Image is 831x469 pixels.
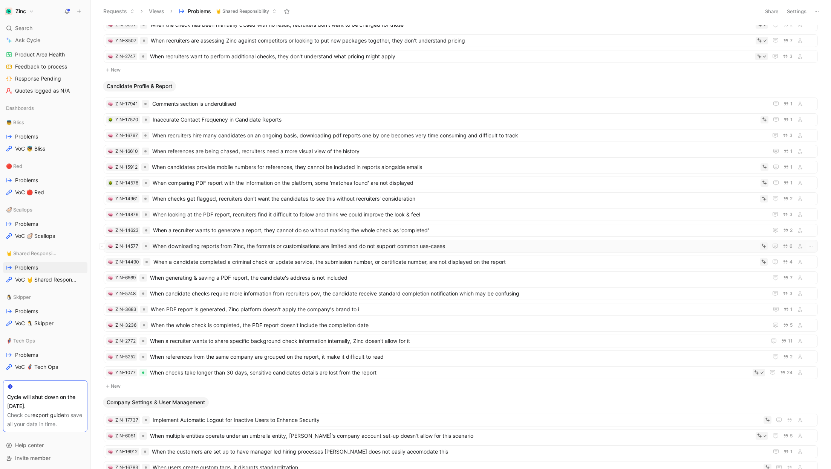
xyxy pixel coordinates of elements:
[115,163,138,171] div: ZIN-15912
[152,99,765,108] span: Comments section is underutilised
[108,54,113,59] img: 🧠
[145,6,168,17] button: Views
[3,160,87,172] div: 🔴 Red
[3,452,87,464] div: Invite member
[150,431,753,440] span: When multiple entities operate under an umbrella entity, [PERSON_NAME]'s company account set-up d...
[3,160,87,198] div: 🔴 RedProblemsVoC 🔴 Red
[779,368,794,377] button: 24
[104,97,818,110] a: 🧠ZIN-17941Comments section is underutilised1
[6,337,35,344] span: 🦸 Tech Ops
[781,289,794,298] button: 3
[104,240,818,253] a: 🧠ZIN-14577When downloading reports from Zinc, the formats or customisations are limited and do no...
[790,244,793,248] span: 6
[104,145,818,158] a: 🧠ZIN-16610When references are being chased, recruiters need a more visual view of the history1
[115,53,136,60] div: ZIN-2747
[104,319,818,332] a: 🧠ZIN-3236When the whole check is completed, the PDF report doesn't include the completion date5
[782,321,794,329] button: 5
[152,163,758,172] span: When candidates provide mobile numbers for references, they cannot be included in reports alongsi...
[15,276,78,283] span: VoC 🤘 Shared Responsibility
[115,432,136,440] div: ZIN-6051
[188,8,211,15] span: Problems
[108,370,113,375] button: 🧠
[782,116,794,124] button: 1
[15,455,51,461] span: Invite member
[104,192,818,205] a: 🧠ZIN-14961When checks get flagged, recruiters don't want the candidates to see this without recru...
[3,291,87,303] div: 🐧 Skipper
[151,305,765,314] span: When PDF report is generated, Zinc platform doesn't apply the company's brand to i
[150,352,765,361] span: When references from the same company are grouped on the report, it make it difficult to read
[3,274,87,285] a: VoC 🤘 Shared Responsibility
[115,116,138,123] div: ZIN-17570
[790,291,793,296] span: 3
[784,6,810,17] button: Settings
[115,132,138,139] div: ZIN-16797
[782,179,794,187] button: 1
[115,100,138,108] div: ZIN-17941
[108,38,113,43] img: 🧠
[103,397,209,408] button: Company Settings & User Management
[104,161,818,174] a: 🧠ZIN-15912When candidates provide mobile numbers for references, they cannot be included in repor...
[104,366,818,379] a: 🧠ZIN-1077When checks take longer than 30 days, sensitive candidates details are lost from the rep...
[15,177,38,184] span: Problems
[108,101,113,107] button: 🧠
[6,104,34,112] span: Dashboards
[790,307,793,312] span: 1
[3,335,87,346] div: 🦸 Tech Ops
[6,250,57,257] span: 🤘 Shared Responsibility
[790,212,793,217] span: 3
[782,147,794,155] button: 1
[115,290,136,297] div: ZIN-5748
[108,291,113,296] button: 🧠
[108,149,113,154] img: 🧠
[100,81,822,391] div: Candidate Profile & ReportNew
[108,165,113,169] img: 🧠
[108,196,113,201] button: 🧠
[108,133,113,138] img: 🧠
[108,339,113,343] img: 🧠
[790,355,793,359] span: 2
[15,75,61,82] span: Response Pending
[104,335,818,347] a: 🧠ZIN-2772When a recruiter wants to share specific background check information internally, Zinc d...
[3,318,87,329] a: VoC 🐧 Skipper
[115,274,136,282] div: ZIN-6569
[104,34,818,47] a: 🧠ZIN-3507When recruiters are assessing Zinc against competitors or looking to put new packages to...
[782,195,794,203] button: 2
[3,143,87,154] a: VoC 👼 Bliss
[152,131,765,140] span: When recruiters hire many candidates on an ongoing basis, downloading pdf reports one by one beco...
[781,210,794,219] button: 3
[781,131,794,140] button: 3
[115,337,136,345] div: ZIN-2772
[216,8,269,15] span: 🤘 Shared Responsibility
[115,211,138,218] div: ZIN-14876
[3,117,87,154] div: 👼 BlissProblemsVoC 👼 Bliss
[15,264,38,271] span: Problems
[3,248,87,285] div: 🤘 Shared ResponsibilityProblemsVoC 🤘 Shared Responsibility
[3,61,87,72] a: Feedback to process
[103,81,176,91] button: Candidate Profile & Report
[3,262,87,273] a: Problems
[6,119,24,126] span: 👼 Bliss
[150,337,763,346] span: When a recruiter wants to share specific background check information internally, Zinc doesn't al...
[15,189,44,196] span: VoC 🔴 Red
[108,117,113,122] img: 🪲
[15,8,26,15] h1: Zinc
[108,102,113,106] img: 🧠
[3,349,87,361] a: Problems
[152,194,757,203] span: When checks get flagged, recruiters don't want the candidates to see this without recruiters' con...
[3,291,87,329] div: 🐧 SkipperProblemsVoC 🐧 Skipper
[15,320,54,327] span: VoC 🐧 Skipper
[15,63,67,70] span: Feedback to process
[15,133,38,140] span: Problems
[115,148,138,155] div: ZIN-16610
[115,416,138,424] div: ZIN-17737
[3,35,87,46] a: Ask Cycle
[108,244,113,249] div: 🧠
[104,113,818,126] a: 🪲ZIN-17570Inaccurate Contact Frequency in Candidate Reports1
[3,85,87,96] a: Quotes logged as N/A
[3,117,87,128] div: 👼 Bliss
[781,52,794,61] button: 3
